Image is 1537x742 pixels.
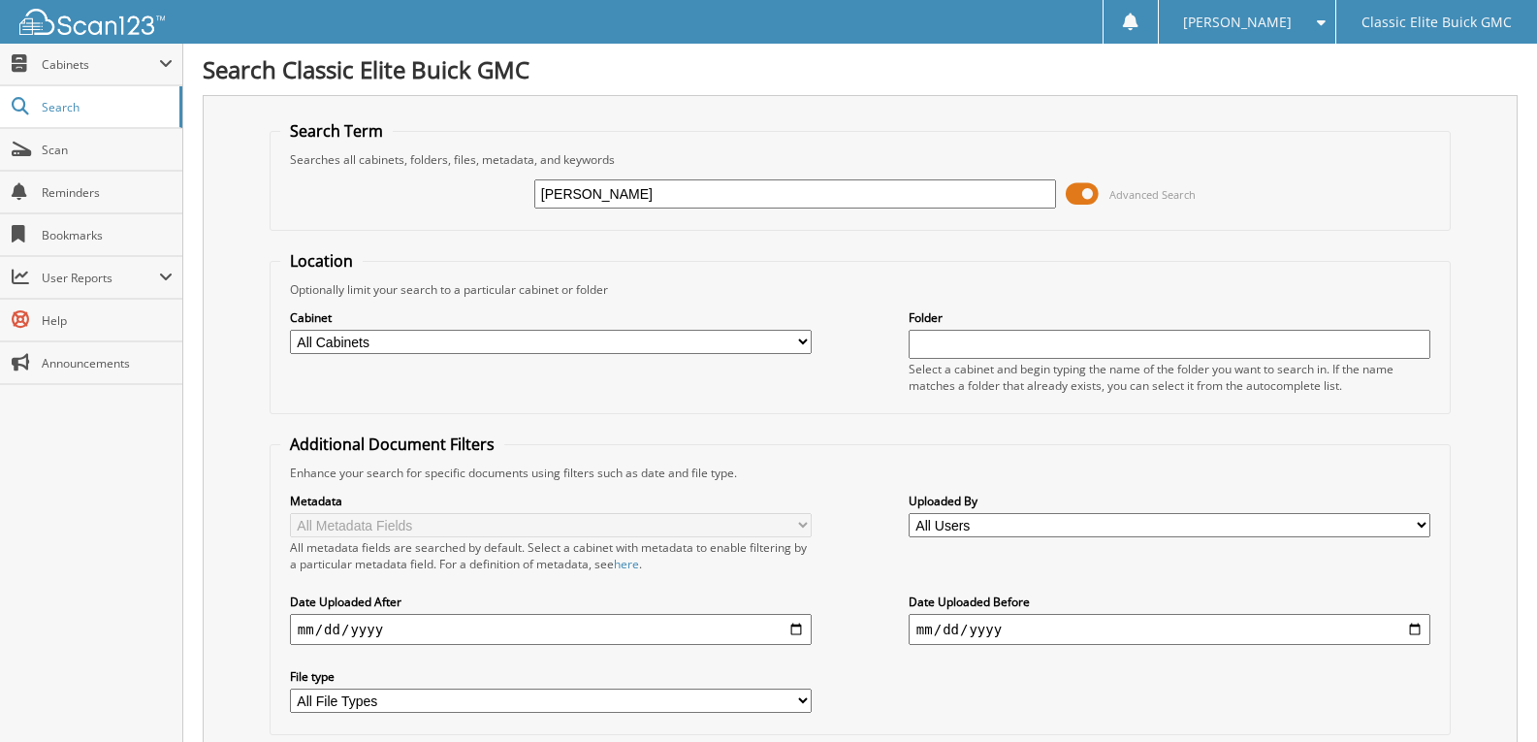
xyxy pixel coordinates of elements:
span: Search [42,99,170,115]
span: Advanced Search [1109,187,1196,202]
label: Cabinet [290,309,812,326]
span: Help [42,312,173,329]
iframe: Chat Widget [1440,649,1537,742]
div: Searches all cabinets, folders, files, metadata, and keywords [280,151,1440,168]
label: Date Uploaded After [290,594,812,610]
label: Uploaded By [909,493,1430,509]
div: Select a cabinet and begin typing the name of the folder you want to search in. If the name match... [909,361,1430,394]
div: Enhance your search for specific documents using filters such as date and file type. [280,465,1440,481]
span: Scan [42,142,173,158]
span: [PERSON_NAME] [1183,16,1292,28]
label: Metadata [290,493,812,509]
input: end [909,614,1430,645]
span: Bookmarks [42,227,173,243]
label: File type [290,668,812,685]
img: scan123-logo-white.svg [19,9,165,35]
legend: Search Term [280,120,393,142]
a: here [614,556,639,572]
h1: Search Classic Elite Buick GMC [203,53,1518,85]
div: Optionally limit your search to a particular cabinet or folder [280,281,1440,298]
legend: Location [280,250,363,272]
span: Classic Elite Buick GMC [1361,16,1512,28]
span: Reminders [42,184,173,201]
span: Cabinets [42,56,159,73]
legend: Additional Document Filters [280,434,504,455]
label: Date Uploaded Before [909,594,1430,610]
span: User Reports [42,270,159,286]
label: Folder [909,309,1430,326]
input: start [290,614,812,645]
span: Announcements [42,355,173,371]
div: All metadata fields are searched by default. Select a cabinet with metadata to enable filtering b... [290,539,812,572]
